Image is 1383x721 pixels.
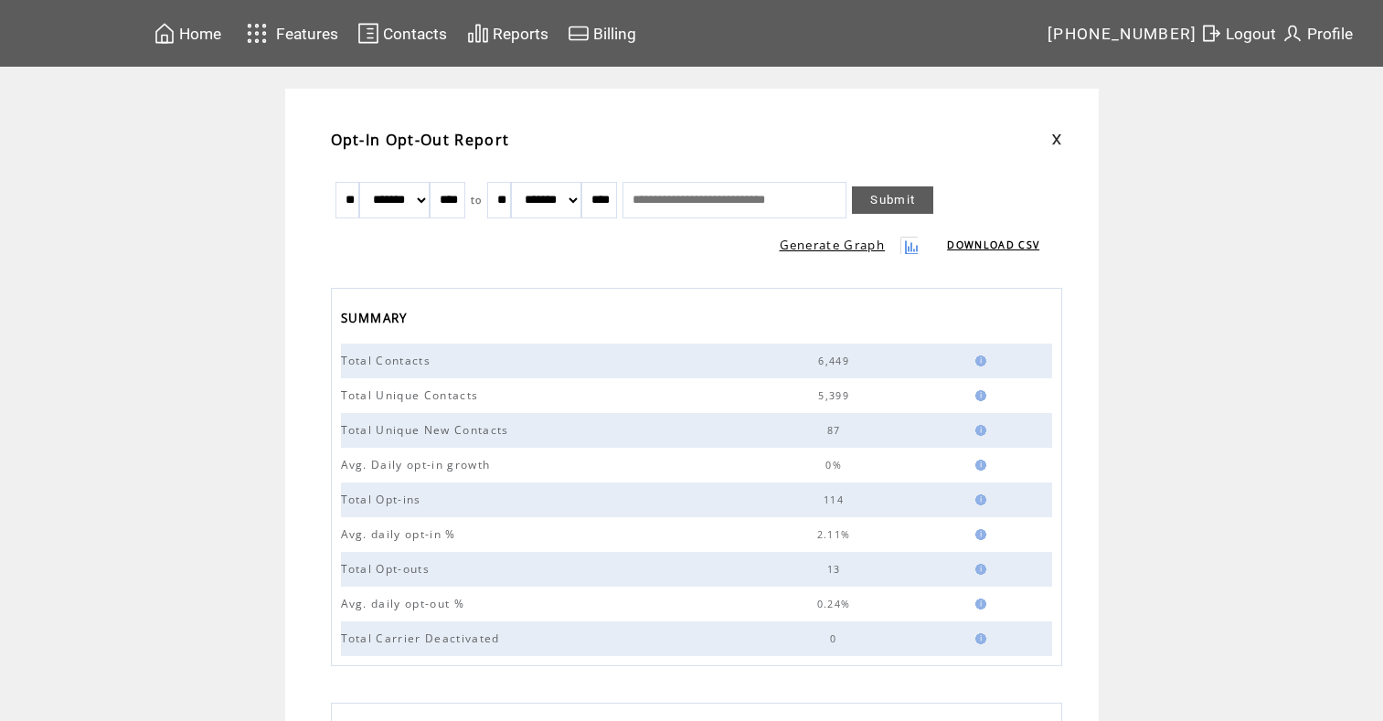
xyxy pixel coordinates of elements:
img: creidtcard.svg [568,22,590,45]
a: Features [239,16,342,51]
span: 0.24% [817,598,856,610]
span: Logout [1226,25,1276,43]
span: Total Unique Contacts [341,387,484,403]
a: Submit [852,186,933,214]
span: 6,449 [818,355,854,367]
span: Total Carrier Deactivated [341,631,505,646]
span: Features [276,25,338,43]
img: help.gif [970,494,986,505]
span: 87 [827,424,846,437]
img: help.gif [970,425,986,436]
a: Contacts [355,19,450,48]
img: chart.svg [467,22,489,45]
a: Logout [1197,19,1279,48]
a: Generate Graph [780,237,886,253]
span: 13 [827,563,846,576]
span: to [471,194,483,207]
span: Contacts [383,25,447,43]
img: help.gif [970,633,986,644]
img: exit.svg [1200,22,1222,45]
span: Total Opt-outs [341,561,435,577]
span: 114 [824,493,848,506]
a: Profile [1279,19,1356,48]
span: 0% [825,459,846,472]
a: Reports [464,19,551,48]
span: Reports [493,25,548,43]
span: Opt-In Opt-Out Report [331,130,510,150]
span: Total Unique New Contacts [341,422,514,438]
span: 0 [830,632,841,645]
a: Home [151,19,224,48]
span: SUMMARY [341,305,412,335]
img: help.gif [970,564,986,575]
span: Total Opt-ins [341,492,426,507]
img: help.gif [970,529,986,540]
img: help.gif [970,599,986,610]
span: Total Contacts [341,353,436,368]
img: help.gif [970,460,986,471]
img: help.gif [970,355,986,366]
span: Avg. daily opt-out % [341,596,470,611]
img: home.svg [154,22,176,45]
img: contacts.svg [357,22,379,45]
span: Avg. daily opt-in % [341,526,461,542]
a: DOWNLOAD CSV [947,239,1039,251]
span: Profile [1307,25,1353,43]
span: Avg. Daily opt-in growth [341,457,495,472]
img: help.gif [970,390,986,401]
span: [PHONE_NUMBER] [1048,25,1197,43]
img: features.svg [241,18,273,48]
span: Home [179,25,221,43]
a: Billing [565,19,639,48]
span: Billing [593,25,636,43]
span: 2.11% [817,528,856,541]
img: profile.svg [1282,22,1303,45]
span: 5,399 [818,389,854,402]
